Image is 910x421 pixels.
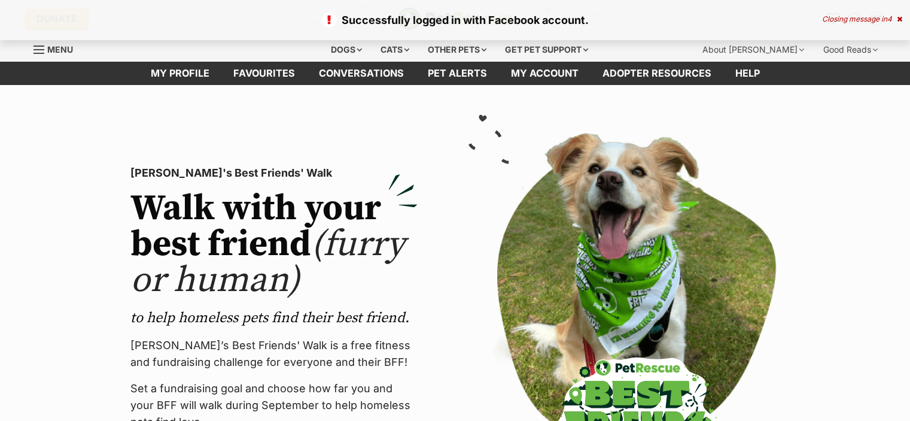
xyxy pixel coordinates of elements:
[694,38,812,62] div: About [PERSON_NAME]
[419,38,495,62] div: Other pets
[47,44,73,54] span: Menu
[497,38,596,62] div: Get pet support
[499,62,591,85] a: My account
[34,38,81,59] a: Menu
[130,191,418,299] h2: Walk with your best friend
[307,62,416,85] a: conversations
[723,62,772,85] a: Help
[221,62,307,85] a: Favourites
[130,165,418,181] p: [PERSON_NAME]'s Best Friends' Walk
[130,308,418,328] p: to help homeless pets find their best friend.
[372,38,418,62] div: Cats
[130,337,418,371] p: [PERSON_NAME]’s Best Friends' Walk is a free fitness and fundraising challenge for everyone and t...
[416,62,499,85] a: Pet alerts
[591,62,723,85] a: Adopter resources
[815,38,886,62] div: Good Reads
[139,62,221,85] a: My profile
[130,222,405,303] span: (furry or human)
[322,38,370,62] div: Dogs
